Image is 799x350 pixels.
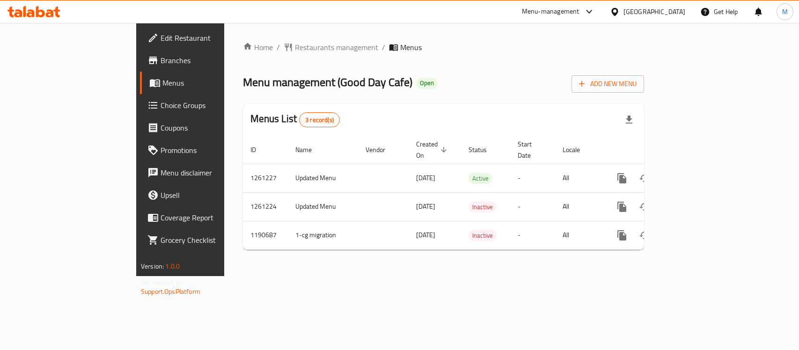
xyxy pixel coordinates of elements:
span: Vendor [366,144,397,155]
a: Branches [140,49,270,72]
span: Created On [416,139,450,161]
span: 3 record(s) [300,116,339,124]
span: Upsell [161,190,262,201]
a: Menu disclaimer [140,161,270,184]
td: All [555,164,603,192]
span: Add New Menu [579,78,637,90]
a: Choice Groups [140,94,270,117]
button: more [611,167,633,190]
span: Name [295,144,324,155]
button: more [611,196,633,218]
span: Edit Restaurant [161,32,262,44]
a: Promotions [140,139,270,161]
a: Support.OpsPlatform [141,285,200,298]
td: All [555,192,603,221]
span: Menus [400,42,422,53]
h2: Menus List [250,112,340,127]
span: Grocery Checklist [161,234,262,246]
a: Edit Restaurant [140,27,270,49]
span: Restaurants management [295,42,378,53]
td: Updated Menu [288,192,358,221]
li: / [382,42,385,53]
div: [GEOGRAPHIC_DATA] [623,7,685,17]
div: Menu-management [522,6,579,17]
a: Coupons [140,117,270,139]
span: Start Date [518,139,544,161]
li: / [277,42,280,53]
th: Actions [603,136,708,164]
span: Get support on: [141,276,184,288]
td: - [510,221,555,249]
button: Change Status [633,224,656,247]
a: Menus [140,72,270,94]
span: ID [250,144,268,155]
a: Restaurants management [284,42,378,53]
span: Inactive [469,202,497,212]
span: Menus [162,77,262,88]
span: [DATE] [416,229,435,241]
span: 1.0.0 [165,260,180,272]
button: Add New Menu [572,75,644,93]
div: Inactive [469,201,497,212]
span: [DATE] [416,172,435,184]
table: enhanced table [243,136,708,250]
span: [DATE] [416,200,435,212]
div: Total records count [299,112,340,127]
button: Change Status [633,196,656,218]
a: Grocery Checklist [140,229,270,251]
span: Version: [141,260,164,272]
span: Choice Groups [161,100,262,111]
span: M [782,7,788,17]
span: Open [416,79,438,87]
a: Coverage Report [140,206,270,229]
span: Locale [563,144,592,155]
td: 1-cg migration [288,221,358,249]
td: Updated Menu [288,164,358,192]
button: more [611,224,633,247]
td: - [510,164,555,192]
td: - [510,192,555,221]
span: Inactive [469,230,497,241]
span: Menu disclaimer [161,167,262,178]
span: Promotions [161,145,262,156]
span: Coverage Report [161,212,262,223]
span: Active [469,173,492,184]
td: All [555,221,603,249]
div: Open [416,78,438,89]
a: Upsell [140,184,270,206]
div: Export file [618,109,640,131]
span: Menu management ( Good Day Cafe ) [243,72,412,93]
span: Coupons [161,122,262,133]
span: Status [469,144,499,155]
nav: breadcrumb [243,42,644,53]
span: Branches [161,55,262,66]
